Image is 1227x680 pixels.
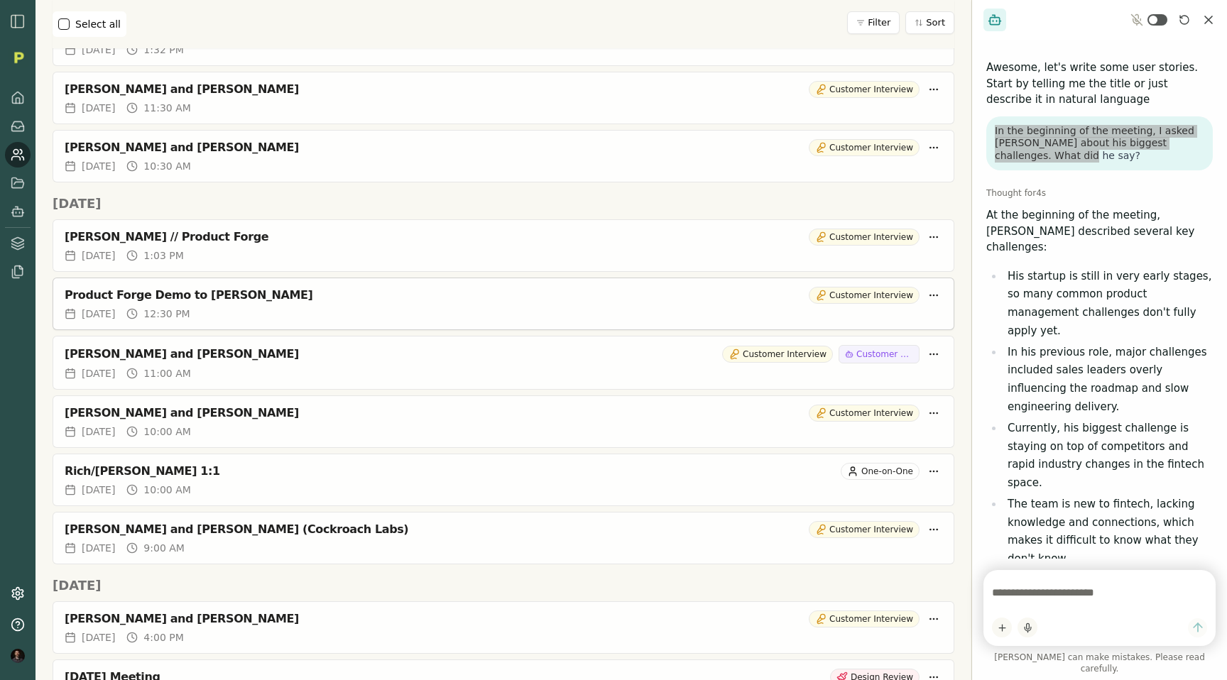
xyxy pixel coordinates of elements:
[992,618,1012,637] button: Add content to chat
[809,521,920,538] div: Customer Interview
[143,101,190,115] span: 11:30 AM
[82,541,115,555] span: [DATE]
[82,424,115,439] span: [DATE]
[925,463,942,480] button: More options
[65,612,803,626] div: [PERSON_NAME] and [PERSON_NAME]
[53,194,954,214] h2: [DATE]
[82,366,115,380] span: [DATE]
[53,72,954,124] a: [PERSON_NAME] and [PERSON_NAME]Customer Interview[DATE]11:30 AM
[143,483,190,497] span: 10:00 AM
[82,307,115,321] span: [DATE]
[8,47,29,68] img: Organization logo
[1188,618,1207,637] button: Send message
[53,395,954,448] a: [PERSON_NAME] and [PERSON_NAME]Customer Interview[DATE]10:00 AM
[809,610,920,627] div: Customer Interview
[53,601,954,654] a: [PERSON_NAME] and [PERSON_NAME]Customer Interview[DATE]4:00 PM
[856,349,913,360] span: Customer Research
[143,159,190,173] span: 10:30 AM
[65,522,803,537] div: [PERSON_NAME] and [PERSON_NAME] (Cockroach Labs)
[65,347,716,361] div: [PERSON_NAME] and [PERSON_NAME]
[925,81,942,98] button: More options
[986,60,1213,108] p: Awesome, let's write some user stories. Start by telling me the title or just describe it in natu...
[722,346,833,363] div: Customer Interview
[75,17,121,31] label: Select all
[143,43,183,57] span: 1:32 PM
[82,159,115,173] span: [DATE]
[809,405,920,422] div: Customer Interview
[82,43,115,57] span: [DATE]
[53,219,954,272] a: [PERSON_NAME] // Product ForgeCustomer Interview[DATE]1:03 PM
[82,630,115,645] span: [DATE]
[53,336,954,390] a: [PERSON_NAME] and [PERSON_NAME]Customer InterviewCustomer Research[DATE]11:00 AM
[809,229,920,246] div: Customer Interview
[65,230,803,244] div: [PERSON_NAME] // Product Forge
[1003,268,1213,341] li: His startup is still in very early stages, so many common product management challenges don't ful...
[53,454,954,506] a: Rich/[PERSON_NAME] 1:1One-on-One[DATE]10:00 AM
[65,141,803,155] div: [PERSON_NAME] and [PERSON_NAME]
[1003,495,1213,569] li: The team is new to fintech, lacking knowledge and connections, which makes it difficult to know w...
[65,406,803,420] div: [PERSON_NAME] and [PERSON_NAME]
[841,463,920,480] div: One-on-One
[143,541,185,555] span: 9:00 AM
[983,652,1216,674] span: [PERSON_NAME] can make mistakes. Please read carefully.
[1176,11,1193,28] button: Reset conversation
[847,11,900,34] button: Filter
[143,630,183,645] span: 4:00 PM
[143,366,190,380] span: 11:00 AM
[809,81,920,98] div: Customer Interview
[9,13,26,30] img: sidebar
[925,521,942,538] button: More options
[925,610,942,627] button: More options
[53,512,954,564] a: [PERSON_NAME] and [PERSON_NAME] (Cockroach Labs)Customer Interview[DATE]9:00 AM
[905,11,954,34] button: Sort
[809,139,920,156] div: Customer Interview
[65,464,835,478] div: Rich/[PERSON_NAME] 1:1
[986,207,1213,256] p: At the beginning of the meeting, [PERSON_NAME] described several key challenges:
[925,287,942,304] button: More options
[65,288,803,302] div: Product Forge Demo to [PERSON_NAME]
[925,229,942,246] button: More options
[809,287,920,304] div: Customer Interview
[53,278,954,330] a: Product Forge Demo to [PERSON_NAME]Customer Interview[DATE]12:30 PM
[82,483,115,497] span: [DATE]
[995,125,1204,163] p: In the beginning of the meeting, I asked [PERSON_NAME] about his biggest challenges. What did he ...
[53,130,954,182] a: [PERSON_NAME] and [PERSON_NAME]Customer Interview[DATE]10:30 AM
[143,248,183,263] span: 1:03 PM
[1018,618,1037,637] button: Start dictation
[925,405,942,422] button: More options
[82,101,115,115] span: [DATE]
[143,424,190,439] span: 10:00 AM
[65,82,803,97] div: [PERSON_NAME] and [PERSON_NAME]
[1201,13,1216,27] button: Close chat
[925,139,942,156] button: More options
[925,346,942,363] button: More options
[53,576,954,596] h2: [DATE]
[986,187,1213,199] div: Thought for 4 s
[143,307,190,321] span: 12:30 PM
[82,248,115,263] span: [DATE]
[5,612,31,637] button: Help
[1003,419,1213,493] li: Currently, his biggest challenge is staying on top of competitors and rapid industry changes in t...
[11,649,25,663] img: profile
[1003,344,1213,417] li: In his previous role, major challenges included sales leaders overly influencing the roadmap and ...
